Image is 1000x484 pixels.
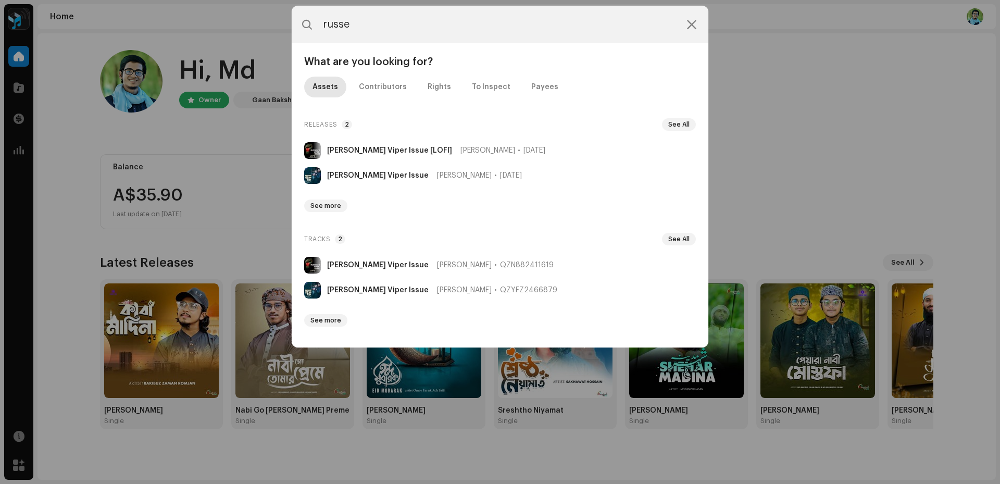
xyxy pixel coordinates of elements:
img: e19141f7-de50-45b7-9980-cf94fed07ff3 [304,167,321,184]
strong: [PERSON_NAME] Viper Issue [327,171,429,180]
span: See more [310,316,341,325]
button: See more [304,314,347,327]
img: e19141f7-de50-45b7-9980-cf94fed07ff3 [304,282,321,299]
span: [PERSON_NAME] [437,261,492,269]
span: [PERSON_NAME] [437,286,492,294]
img: da6e4a54-57e6-4aa3-9327-ef24129dbb23 [304,257,321,274]
button: See All [662,233,696,245]
span: See more [310,202,341,210]
span: See All [668,235,690,243]
button: See All [662,118,696,131]
span: QZYFZ2466879 [500,286,557,294]
div: Assets [312,77,338,97]
div: Contributors [359,77,407,97]
strong: [PERSON_NAME] Viper Issue [327,261,429,269]
span: [DATE] [523,146,545,155]
input: Search [292,6,708,43]
div: Payees [531,77,558,97]
span: See All [668,120,690,129]
span: [PERSON_NAME] [460,146,515,155]
button: See more [304,200,347,212]
span: QZN882411619 [500,261,554,269]
strong: [PERSON_NAME] Viper Issue [327,286,429,294]
div: To Inspect [472,77,510,97]
span: Releases [304,118,337,131]
span: Tracks [304,233,331,245]
div: Rights [428,77,451,97]
span: [DATE] [500,171,522,180]
p-badge: 2 [335,234,345,244]
img: da6e4a54-57e6-4aa3-9327-ef24129dbb23 [304,142,321,159]
div: What are you looking for? [300,56,700,68]
span: [PERSON_NAME] [437,171,492,180]
p-badge: 2 [342,120,352,129]
strong: [PERSON_NAME] Viper Issue [LOFI] [327,146,452,155]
